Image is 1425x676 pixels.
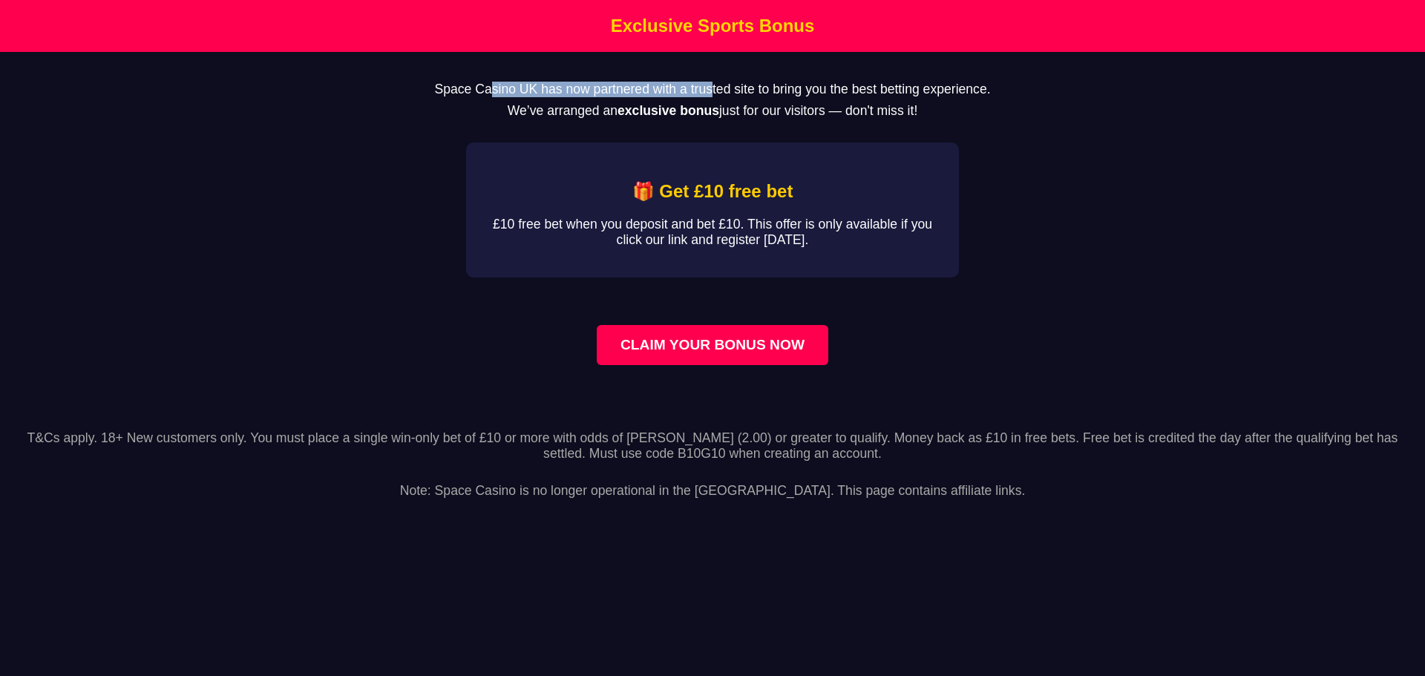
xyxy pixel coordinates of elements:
strong: exclusive bonus [617,103,719,118]
p: Note: Space Casino is no longer operational in the [GEOGRAPHIC_DATA]. This page contains affiliat... [12,467,1413,499]
h1: Exclusive Sports Bonus [4,16,1421,36]
p: T&Cs apply. 18+ New customers only. You must place a single win-only bet of £10 or more with odds... [12,430,1413,462]
p: We’ve arranged an just for our visitors — don't miss it! [24,103,1401,119]
div: Affiliate Bonus [466,142,959,278]
p: Space Casino UK has now partnered with a trusted site to bring you the best betting experience. [24,82,1401,97]
h2: 🎁 Get £10 free bet [490,181,935,202]
a: Claim your bonus now [597,325,828,365]
p: £10 free bet when you deposit and bet £10. This offer is only available if you click our link and... [490,217,935,248]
